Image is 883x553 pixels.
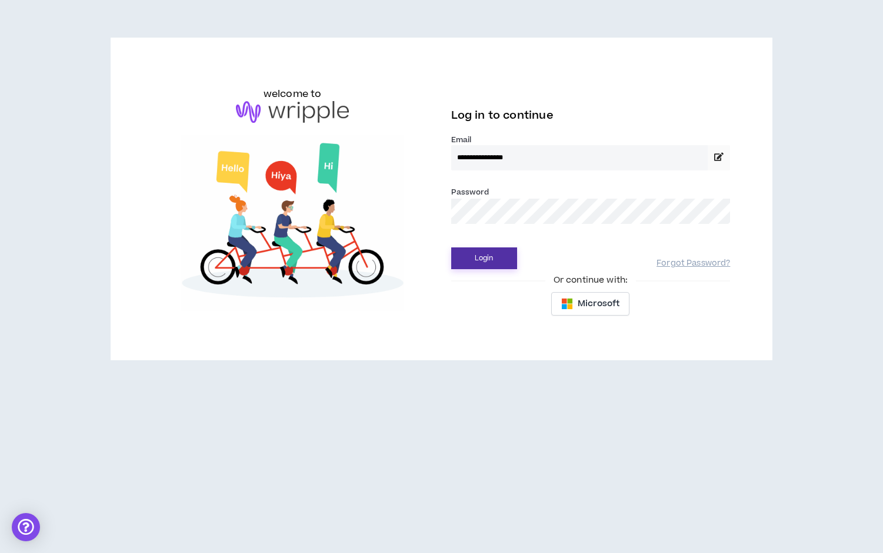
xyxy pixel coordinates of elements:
[153,135,432,311] img: Welcome to Wripple
[551,292,629,316] button: Microsoft
[545,274,636,287] span: Or continue with:
[236,101,349,123] img: logo-brand.png
[451,135,731,145] label: Email
[657,258,730,269] a: Forgot Password?
[451,247,517,269] button: Login
[451,108,554,123] span: Log in to continue
[578,297,619,310] span: Microsoft
[12,513,40,541] div: Open Intercom Messenger
[451,187,489,197] label: Password
[264,87,322,101] h6: welcome to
